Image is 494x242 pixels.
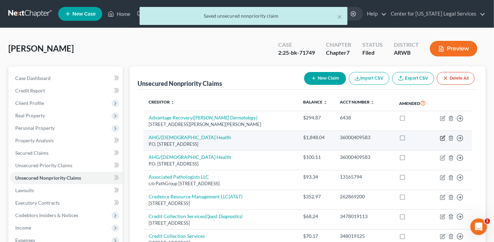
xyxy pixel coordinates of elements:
a: Credit Report [10,84,123,97]
div: $100.11 [303,154,329,161]
a: Secured Claims [10,147,123,159]
div: $93.34 [303,173,329,180]
span: Case Dashboard [15,75,51,81]
span: Client Profile [15,100,44,106]
span: Property Analysis [15,137,54,143]
div: [STREET_ADDRESS][PERSON_NAME][PERSON_NAME] [149,121,292,128]
div: District [394,41,419,49]
a: Unsecured Nonpriority Claims [10,172,123,184]
span: Lawsuits [15,187,34,193]
a: Balance unfold_more [303,99,327,105]
div: Chapter [326,41,351,49]
div: 2:25-bk-71749 [278,49,315,57]
a: Credit Collection Services(Quest Diagnostics) [149,213,243,219]
div: [STREET_ADDRESS] [149,220,292,226]
a: Credit Collection Services [149,233,205,239]
div: Case [278,41,315,49]
span: Income [15,225,31,231]
div: c/o PathGroup [STREET_ADDRESS] [149,180,292,187]
div: $68.24 [303,213,329,220]
i: unfold_more [171,100,175,105]
div: Unsecured Nonpriority Claims [138,79,222,88]
a: Export CSV [392,72,434,85]
button: × [337,12,342,21]
div: 348019125 [340,233,388,240]
a: Case Dashboard [10,72,123,84]
button: Delete All [437,72,475,85]
span: Real Property [15,113,45,118]
div: Chapter [326,49,351,57]
button: Preview [430,41,477,56]
a: AHG/[DEMOGRAPHIC_DATA] Health [149,134,231,140]
i: unfold_more [370,100,374,105]
a: Acct Number unfold_more [340,99,374,105]
i: (AT&T) [229,194,243,199]
a: Advantage Recovery([PERSON_NAME] Dermatology) [149,115,258,120]
i: ([PERSON_NAME] Dermatology) [193,115,258,120]
a: Associated Pathologists LLC [149,174,209,180]
div: ARWB [394,49,419,57]
a: Executory Contracts [10,197,123,209]
div: 36000409583 [340,134,388,141]
div: Filed [362,49,383,57]
a: AHG/[DEMOGRAPHIC_DATA] Health [149,154,231,160]
span: Secured Claims [15,150,48,156]
div: Status [362,41,383,49]
span: Unsecured Priority Claims [15,162,72,168]
a: Unsecured Priority Claims [10,159,123,172]
span: Unsecured Nonpriority Claims [15,175,81,181]
div: 36000409583 [340,154,388,161]
span: Credit Report [15,88,45,93]
i: (Quest Diagnostics) [205,213,243,219]
div: P.O. [STREET_ADDRESS] [149,141,292,147]
div: $352.97 [303,193,329,200]
a: Credence Resource Management LLC(AT&T) [149,194,243,199]
div: $294.87 [303,114,329,121]
span: 7 [346,49,350,56]
span: Executory Contracts [15,200,60,206]
iframe: Intercom live chat [470,218,487,235]
span: 1 [485,218,490,224]
div: 3478019113 [340,213,388,220]
a: Creditor unfold_more [149,99,175,105]
div: 13165794 [340,173,388,180]
div: 262869200 [340,193,388,200]
div: $1,848.04 [303,134,329,141]
div: [STREET_ADDRESS] [149,200,292,207]
button: Import CSV [349,72,389,85]
a: Lawsuits [10,184,123,197]
button: New Claim [304,72,346,85]
i: unfold_more [323,100,327,105]
div: $70.17 [303,233,329,240]
div: 6438 [340,114,388,121]
span: Personal Property [15,125,55,131]
span: [PERSON_NAME] [8,43,74,53]
div: P.O. [STREET_ADDRESS] [149,161,292,167]
th: Amended [394,95,433,111]
div: Saved unsecured nonpriority claim [145,12,342,19]
a: Property Analysis [10,134,123,147]
span: Codebtors Insiders & Notices [15,212,78,218]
